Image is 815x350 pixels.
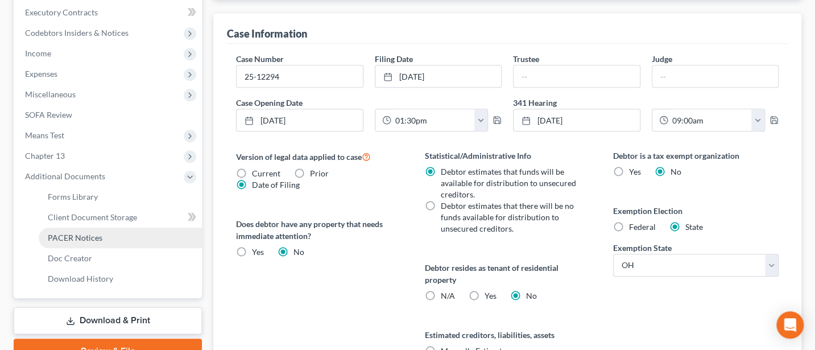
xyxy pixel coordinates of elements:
label: Does debtor have any property that needs immediate attention? [236,218,402,242]
span: Executory Contracts [25,7,98,17]
span: Additional Documents [25,171,105,181]
label: Debtor resides as tenant of residential property [425,262,590,286]
span: No [671,167,681,176]
input: -- [652,65,778,87]
span: State [685,222,703,232]
span: Miscellaneous [25,89,76,99]
div: Open Intercom Messenger [776,311,804,339]
input: -- [514,65,639,87]
span: Yes [252,247,264,257]
span: Yes [485,291,497,300]
input: -- : -- [391,109,475,131]
span: No [526,291,537,300]
a: Client Document Storage [39,207,202,228]
a: Doc Creator [39,248,202,269]
span: Date of Filing [252,180,300,190]
span: PACER Notices [48,233,102,242]
span: Doc Creator [48,253,92,263]
span: Codebtors Insiders & Notices [25,28,129,38]
label: Exemption State [613,242,672,254]
span: Prior [310,168,329,178]
a: [DATE] [514,109,639,131]
span: Debtor estimates that there will be no funds available for distribution to unsecured creditors. [441,201,574,233]
a: Forms Library [39,187,202,207]
span: Yes [629,167,641,176]
label: Debtor is a tax exempt organization [613,150,779,162]
span: Debtor estimates that funds will be available for distribution to unsecured creditors. [441,167,576,199]
span: Federal [629,222,656,232]
span: SOFA Review [25,110,72,120]
label: Case Opening Date [230,97,507,109]
label: Estimated creditors, liabilities, assets [425,329,590,341]
input: Enter case number... [237,65,362,87]
span: Income [25,48,51,58]
a: Download & Print [14,307,202,334]
label: Statistical/Administrative Info [425,150,590,162]
label: Judge [652,53,672,65]
label: Exemption Election [613,205,779,217]
span: Expenses [25,69,57,79]
label: Case Number [236,53,284,65]
a: PACER Notices [39,228,202,248]
a: Executory Contracts [16,2,202,23]
a: Download History [39,269,202,289]
label: Trustee [513,53,539,65]
span: Client Document Storage [48,212,137,222]
span: N/A [441,291,455,300]
a: SOFA Review [16,105,202,125]
a: [DATE] [237,109,362,131]
div: Case Information [227,27,307,40]
span: Chapter 13 [25,151,65,160]
label: Filing Date [375,53,413,65]
span: Forms Library [48,192,98,201]
span: Means Test [25,130,64,140]
a: [DATE] [375,65,501,87]
span: Download History [48,274,113,283]
span: Current [252,168,280,178]
input: -- : -- [668,109,752,131]
span: No [293,247,304,257]
label: Version of legal data applied to case [236,150,402,163]
label: 341 Hearing [507,97,784,109]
